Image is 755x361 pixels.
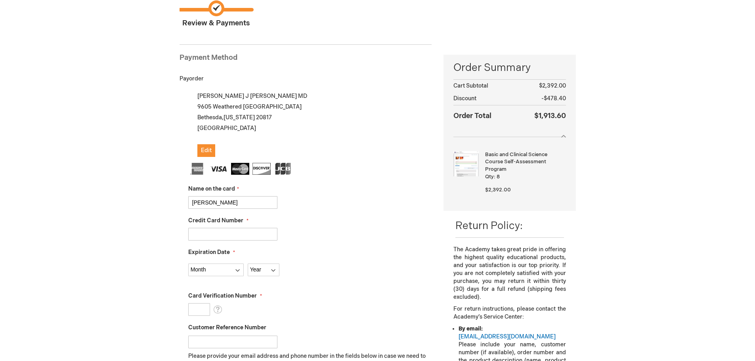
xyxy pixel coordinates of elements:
[453,80,517,93] th: Cart Subtotal
[231,163,249,175] img: MasterCard
[180,75,204,82] span: Payorder
[453,95,476,102] span: Discount
[188,91,432,157] div: [PERSON_NAME] J [PERSON_NAME] MD 9605 Weathered [GEOGRAPHIC_DATA] Bethesda , 20817 [GEOGRAPHIC_DATA]
[180,0,253,29] span: Review & Payments
[252,163,271,175] img: Discover
[188,303,210,316] input: Card Verification Number
[180,53,432,67] div: Payment Method
[210,163,228,175] img: Visa
[534,112,566,120] span: $1,913.60
[455,220,523,232] span: Return Policy:
[485,187,511,193] span: $2,392.00
[274,163,292,175] img: JCB
[453,246,566,301] p: The Academy takes great pride in offering the highest quality educational products, and your sati...
[197,144,215,157] button: Edit
[459,333,556,340] a: [EMAIL_ADDRESS][DOMAIN_NAME]
[201,147,212,154] span: Edit
[453,305,566,321] p: For return instructions, please contact the Academy’s Service Center:
[188,185,235,192] span: Name on the card
[459,325,483,332] strong: By email:
[453,151,479,176] img: Basic and Clinical Science Course Self-Assessment Program
[453,110,491,121] strong: Order Total
[188,217,243,224] span: Credit Card Number
[453,61,566,79] span: Order Summary
[485,151,564,173] strong: Basic and Clinical Science Course Self-Assessment Program
[485,174,494,180] span: Qty
[224,114,255,121] span: [US_STATE]
[188,324,266,331] span: Customer Reference Number
[539,82,566,89] span: $2,392.00
[497,174,500,180] span: 8
[188,292,257,299] span: Card Verification Number
[188,163,206,175] img: American Express
[188,228,277,241] input: Credit Card Number
[541,95,566,102] span: -$478.40
[188,249,230,256] span: Expiration Date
